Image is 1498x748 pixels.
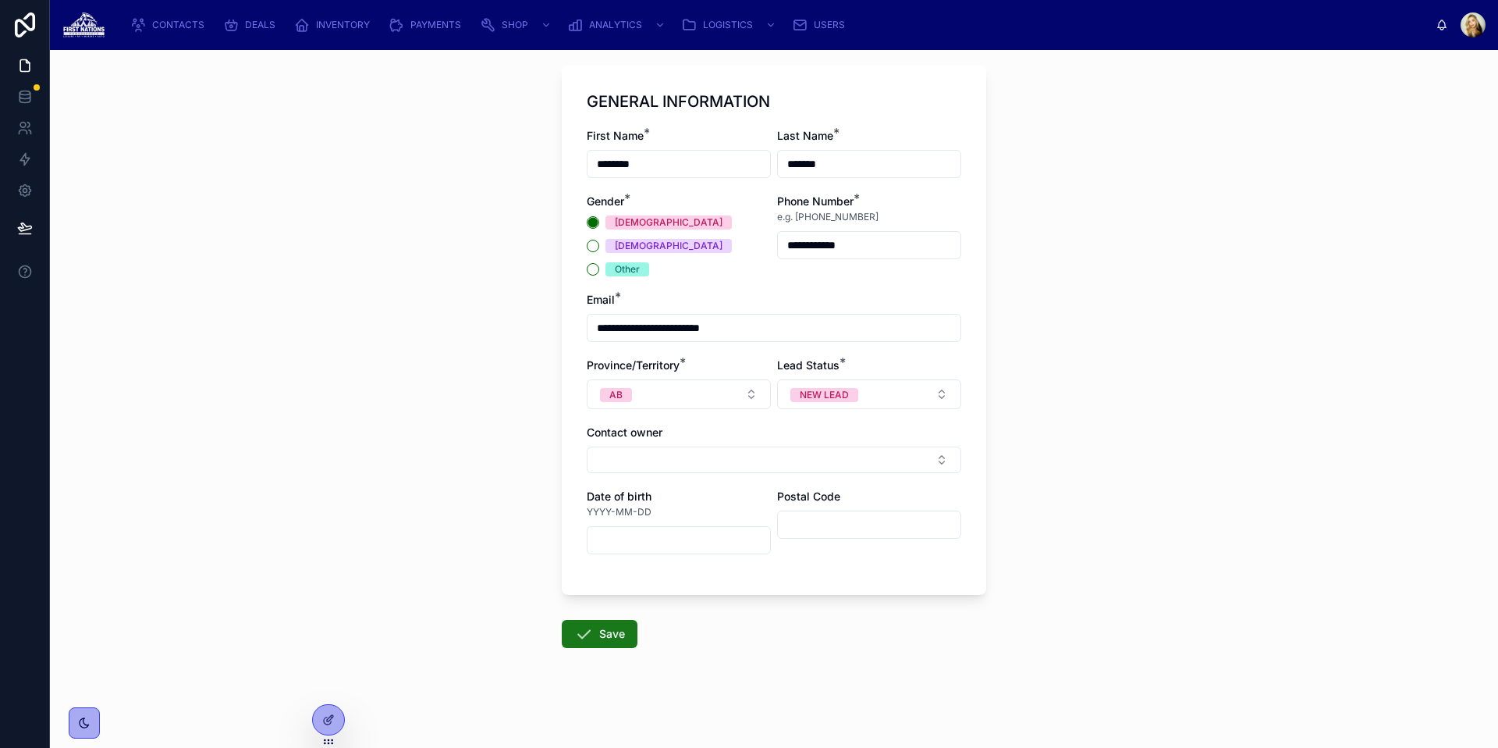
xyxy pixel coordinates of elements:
span: YYYY-MM-DD [587,506,651,518]
span: ANALYTICS [589,19,642,31]
button: Save [562,620,637,648]
h1: GENERAL INFORMATION [587,91,770,112]
a: DEALS [218,11,286,39]
span: Phone Number [777,194,854,208]
span: PAYMENTS [410,19,461,31]
button: Select Button [587,447,961,473]
div: scrollable content [118,8,1436,42]
button: Select Button [587,379,771,409]
a: USERS [787,11,856,39]
span: Date of birth [587,490,651,503]
a: SHOP [475,11,559,39]
div: AB [609,388,623,402]
span: Email [587,293,615,306]
span: e.g. [PHONE_NUMBER] [777,211,879,223]
span: DEALS [245,19,275,31]
span: SHOP [502,19,528,31]
a: CONTACTS [126,11,215,39]
span: Contact owner [587,426,662,439]
div: NEW LEAD [800,388,849,402]
button: Select Button [777,379,961,409]
a: ANALYTICS [563,11,673,39]
span: Last Name [777,129,833,142]
span: Gender [587,194,624,208]
div: [DEMOGRAPHIC_DATA] [615,239,722,253]
a: INVENTORY [289,11,381,39]
img: App logo [62,12,105,37]
span: LOGISTICS [703,19,753,31]
span: Postal Code [777,490,840,503]
div: Other [615,262,640,276]
a: LOGISTICS [676,11,784,39]
span: Province/Territory [587,358,680,372]
div: [DEMOGRAPHIC_DATA] [615,215,722,230]
span: Lead Status [777,358,840,372]
a: PAYMENTS [384,11,472,39]
span: First Name [587,129,644,142]
span: CONTACTS [152,19,204,31]
span: USERS [814,19,845,31]
span: INVENTORY [316,19,370,31]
